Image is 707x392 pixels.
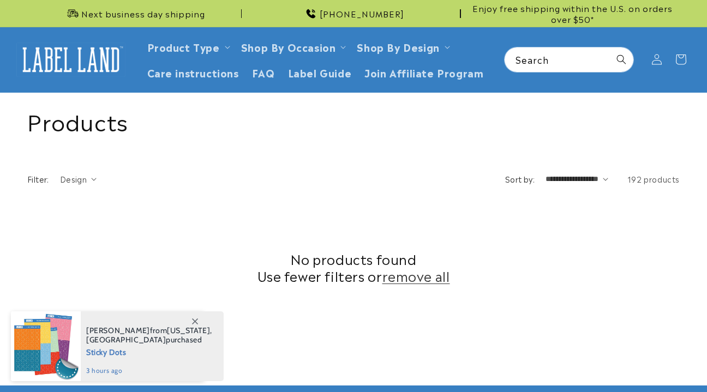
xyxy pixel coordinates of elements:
[13,39,130,81] a: Label Land
[147,66,239,79] span: Care instructions
[16,43,125,76] img: Label Land
[320,8,404,19] span: [PHONE_NUMBER]
[86,335,166,345] span: [GEOGRAPHIC_DATA]
[86,325,150,335] span: [PERSON_NAME]
[27,250,680,284] h2: No products found Use fewer filters or
[505,173,535,184] label: Sort by:
[350,34,454,59] summary: Shop By Design
[60,173,97,185] summary: Design (0 selected)
[364,66,483,79] span: Join Affiliate Program
[27,106,680,135] h1: Products
[60,173,87,184] span: Design
[241,40,336,53] span: Shop By Occasion
[147,39,220,54] a: Product Type
[167,325,210,335] span: [US_STATE]
[382,267,450,284] a: remove all
[27,173,49,185] h2: Filter:
[235,34,351,59] summary: Shop By Occasion
[141,59,245,85] a: Care instructions
[81,8,205,19] span: Next business day shipping
[252,66,275,79] span: FAQ
[609,47,633,71] button: Search
[288,66,352,79] span: Label Guide
[358,59,490,85] a: Join Affiliate Program
[141,34,235,59] summary: Product Type
[245,59,281,85] a: FAQ
[627,173,680,184] span: 192 products
[465,3,680,24] span: Enjoy free shipping within the U.S. on orders over $50*
[281,59,358,85] a: Label Guide
[357,39,439,54] a: Shop By Design
[86,326,212,345] span: from , purchased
